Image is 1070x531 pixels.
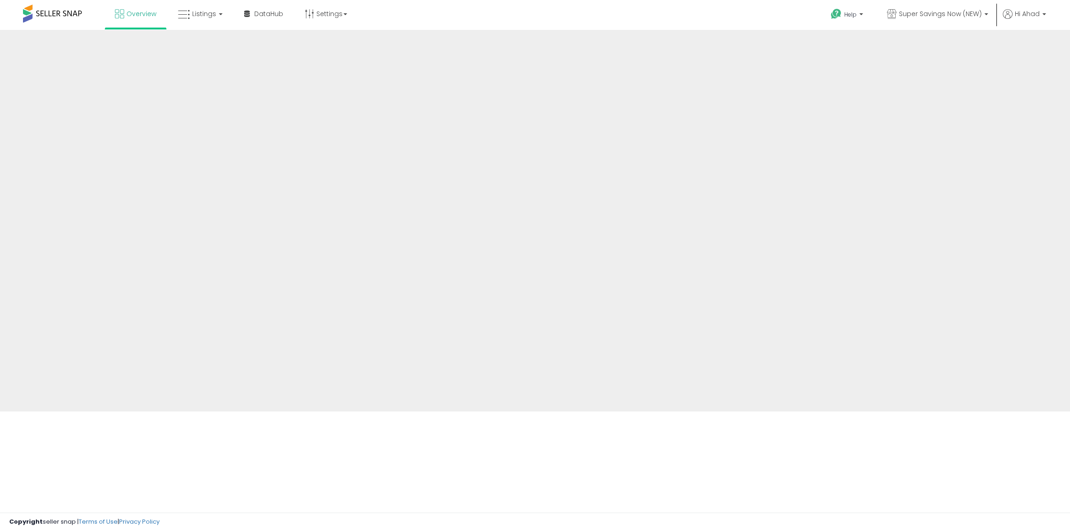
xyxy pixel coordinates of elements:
i: Get Help [830,8,842,20]
span: Help [844,11,857,18]
span: Super Savings Now (NEW) [899,9,982,18]
a: Hi Ahad [1003,9,1046,30]
span: DataHub [254,9,283,18]
span: Hi Ahad [1015,9,1040,18]
a: Help [824,1,872,30]
span: Listings [192,9,216,18]
span: Overview [126,9,156,18]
